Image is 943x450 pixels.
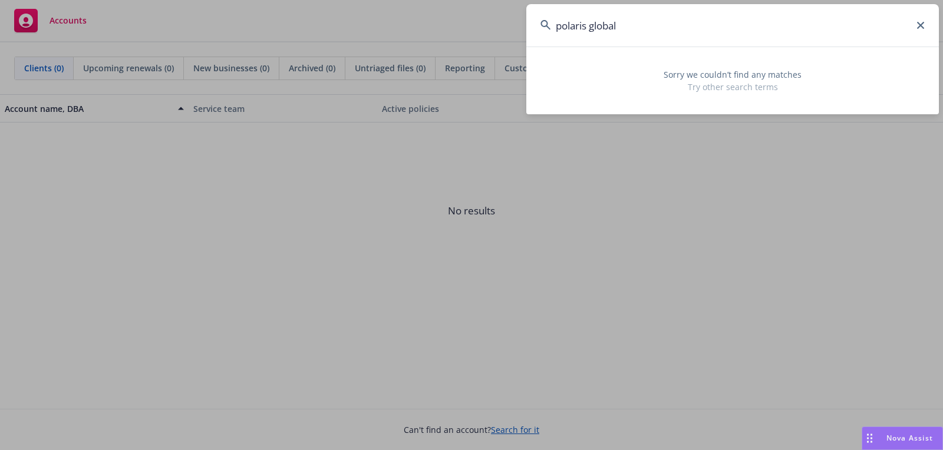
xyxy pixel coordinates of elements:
[540,81,925,93] span: Try other search terms
[862,426,943,450] button: Nova Assist
[862,427,877,449] div: Drag to move
[886,433,933,443] span: Nova Assist
[526,4,939,47] input: Search...
[540,68,925,81] span: Sorry we couldn’t find any matches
